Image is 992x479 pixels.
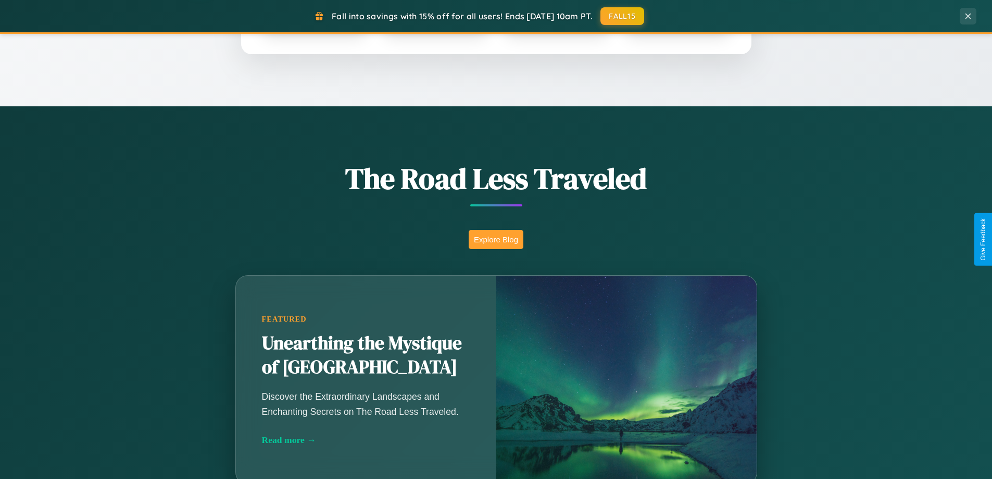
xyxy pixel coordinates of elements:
h1: The Road Less Traveled [184,158,809,199]
h2: Unearthing the Mystique of [GEOGRAPHIC_DATA] [262,331,470,379]
div: Featured [262,315,470,324]
p: Discover the Extraordinary Landscapes and Enchanting Secrets on The Road Less Traveled. [262,389,470,419]
div: Give Feedback [980,218,987,261]
button: FALL15 [600,7,644,25]
span: Fall into savings with 15% off for all users! Ends [DATE] 10am PT. [332,11,593,21]
button: Explore Blog [469,230,523,249]
div: Read more → [262,435,470,446]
